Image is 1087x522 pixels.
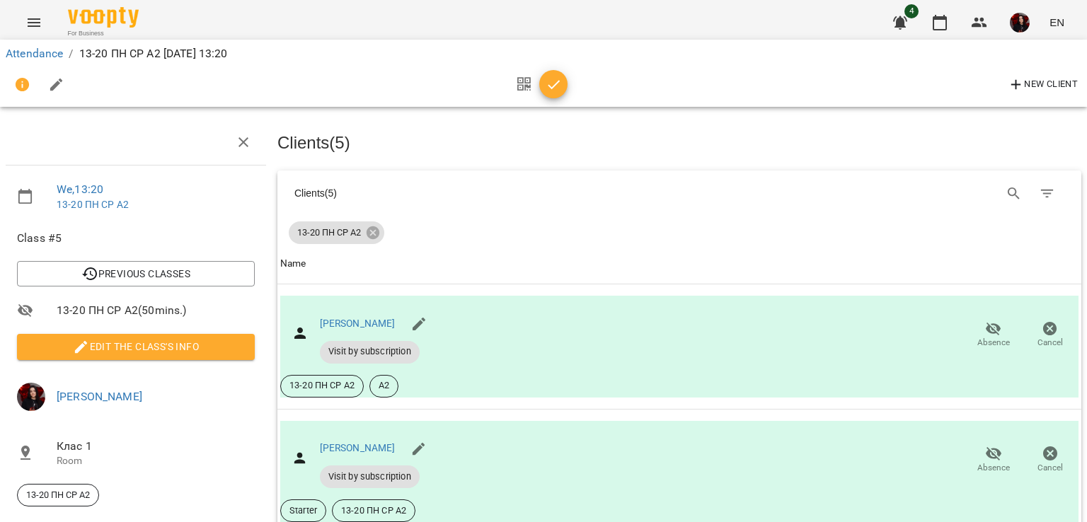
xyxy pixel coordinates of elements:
[977,337,1010,349] span: Absence
[277,170,1081,216] div: Table Toolbar
[320,318,396,329] a: [PERSON_NAME]
[28,265,243,282] span: Previous Classes
[294,186,667,200] div: Clients ( 5 )
[17,484,99,506] div: 13-20 ПН СР А2
[57,302,255,319] span: 13-20 ПН СР A2 ( 50 mins. )
[17,334,255,359] button: Edit the class's Info
[333,504,415,517] span: 13-20 ПН СР А2
[57,438,255,455] span: Клас 1
[1030,177,1064,211] button: Filter
[68,29,139,38] span: For Business
[6,47,63,60] a: Attendance
[1022,440,1079,480] button: Cancel
[997,177,1031,211] button: Search
[17,230,255,247] span: Class #5
[1049,15,1064,30] span: EN
[280,255,306,272] div: Name
[57,454,255,468] p: Room
[281,504,326,517] span: Starter
[281,379,363,392] span: 13-20 ПН СР А2
[904,4,919,18] span: 4
[965,315,1022,355] button: Absence
[69,45,73,62] li: /
[320,470,420,483] span: Visit by subscription
[1008,76,1078,93] span: New Client
[79,45,228,62] p: 13-20 ПН СР A2 [DATE] 13:20
[320,345,420,358] span: Visit by subscription
[289,226,369,239] span: 13-20 ПН СР А2
[1010,13,1030,33] img: 11eefa85f2c1bcf485bdfce11c545767.jpg
[280,255,306,272] div: Sort
[17,6,51,40] button: Menu
[277,134,1081,152] h3: Clients ( 5 )
[28,338,243,355] span: Edit the class's Info
[280,255,1079,272] span: Name
[1037,462,1063,474] span: Cancel
[977,462,1010,474] span: Absence
[57,199,129,210] a: 13-20 ПН СР A2
[965,440,1022,480] button: Absence
[17,261,255,286] button: Previous Classes
[1044,9,1070,35] button: EN
[18,489,98,501] span: 13-20 ПН СР А2
[320,442,396,453] a: [PERSON_NAME]
[370,379,398,392] span: А2
[1037,337,1063,349] span: Cancel
[57,182,103,196] a: We , 13:20
[289,221,384,244] div: 13-20 ПН СР А2
[1004,74,1081,96] button: New Client
[68,7,139,28] img: Voopty Logo
[17,383,45,411] img: 11eefa85f2c1bcf485bdfce11c545767.jpg
[57,390,142,403] a: [PERSON_NAME]
[6,45,1081,62] nav: breadcrumb
[1022,315,1079,355] button: Cancel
